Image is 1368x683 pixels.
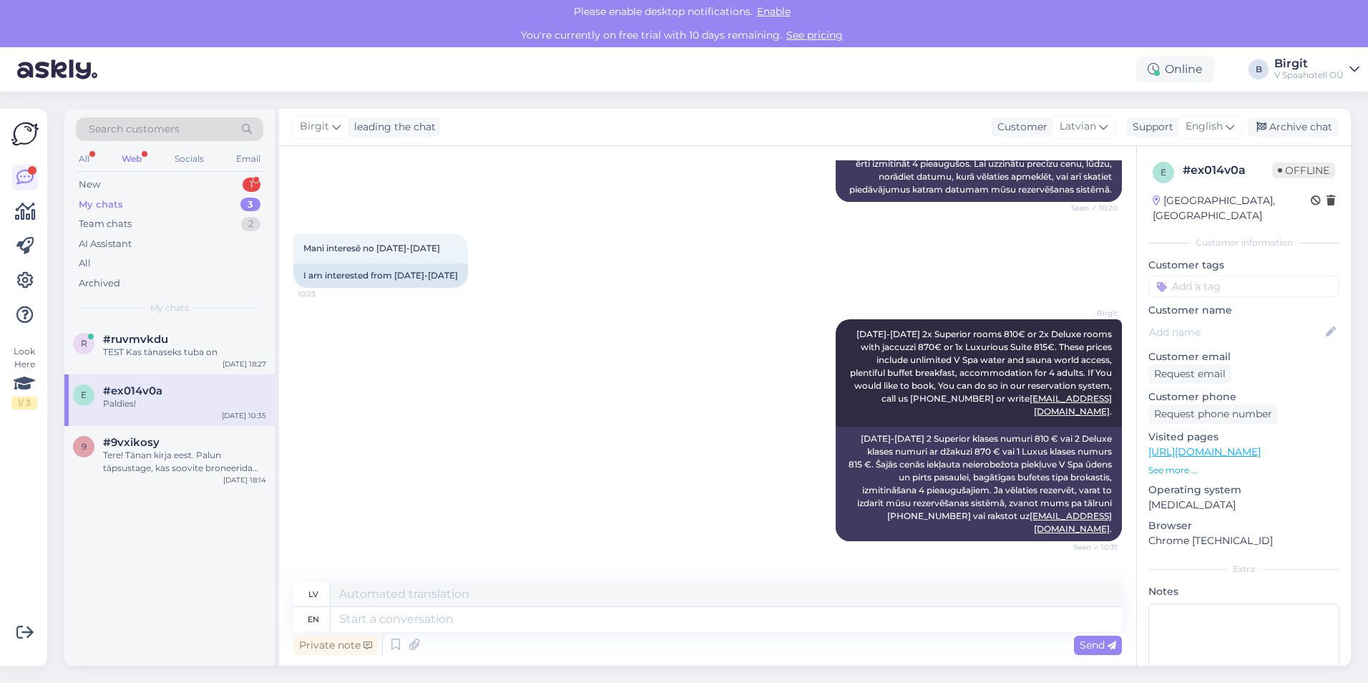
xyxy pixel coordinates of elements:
[1274,58,1359,81] a: BirgitV Spaahotell OÜ
[1148,483,1339,498] p: Operating system
[298,289,351,299] span: 10:23
[1080,639,1116,651] span: Send
[82,441,87,452] span: 9
[1274,58,1344,69] div: Birgit
[1148,276,1339,297] input: Add a tag
[348,120,436,135] div: leading the chat
[243,178,260,192] div: 1
[1030,393,1112,417] a: [EMAIL_ADDRESS][DOMAIN_NAME]
[103,436,160,449] span: #9vxikosy
[1161,167,1166,178] span: e
[222,410,266,421] div: [DATE] 10:35
[992,120,1047,135] div: Customer
[1064,203,1118,213] span: Seen ✓ 10:20
[223,359,266,369] div: [DATE] 18:27
[223,475,266,485] div: [DATE] 18:14
[308,607,319,631] div: en
[11,120,39,147] img: Askly Logo
[1148,518,1339,533] p: Browser
[1153,193,1311,223] div: [GEOGRAPHIC_DATA], [GEOGRAPHIC_DATA]
[1148,498,1339,513] p: [MEDICAL_DATA]
[1272,163,1335,178] span: Offline
[1148,364,1231,384] div: Request email
[300,119,329,135] span: Birgit
[753,5,795,18] span: Enable
[103,346,266,359] div: TEST Kas tänaseks tuba on
[1148,258,1339,273] p: Customer tags
[1149,324,1323,340] input: Add name
[79,198,123,212] div: My chats
[11,345,37,410] div: Look Here
[1064,308,1118,319] span: Birgit
[1186,119,1223,135] span: English
[11,397,37,410] div: 1 / 3
[241,217,260,231] div: 2
[79,178,100,192] div: New
[850,329,1114,417] span: [DATE]-[DATE] 2x Superior rooms 810€ or 2x Deluxe rooms with jaccuzzi 870€ or 1x Luxurious Suite ...
[303,243,440,253] span: Mani interesē no [DATE]-[DATE]
[782,29,847,42] a: See pricing
[76,150,92,168] div: All
[233,150,263,168] div: Email
[1127,120,1173,135] div: Support
[1148,430,1339,445] p: Visited pages
[79,217,132,231] div: Team chats
[150,301,189,314] span: My chats
[293,263,468,288] div: I am interested from [DATE]-[DATE]
[89,122,180,137] span: Search customers
[1136,57,1214,82] div: Online
[1148,464,1339,477] p: See more ...
[1248,117,1338,137] div: Archive chat
[1148,389,1339,405] p: Customer phone
[79,256,91,271] div: All
[1148,533,1339,548] p: Chrome [TECHNICAL_ID]
[1064,542,1118,553] span: Seen ✓ 10:31
[1249,59,1269,79] div: B
[103,449,266,475] div: Tere! Tänan kirja eest. Palun täpsustage, kas soovite broneerida spaakeskuses olevat eraruumi, V ...
[1148,303,1339,318] p: Customer name
[1060,119,1096,135] span: Latvian
[1148,563,1339,576] div: Extra
[240,198,260,212] div: 3
[103,384,162,397] span: #ex014v0a
[1148,236,1339,249] div: Customer information
[1148,584,1339,599] p: Notes
[119,150,145,168] div: Web
[79,276,120,291] div: Archived
[1148,349,1339,364] p: Customer email
[1148,405,1278,424] div: Request phone number
[1148,445,1261,458] a: [URL][DOMAIN_NAME]
[172,150,207,168] div: Socials
[308,582,318,606] div: lv
[293,636,378,655] div: Private note
[79,237,132,251] div: AI Assistant
[81,389,87,400] span: e
[81,338,87,349] span: r
[1030,510,1112,534] a: [EMAIL_ADDRESS][DOMAIN_NAME]
[103,397,266,410] div: Paldies!
[836,427,1122,541] div: [DATE]-[DATE] 2 Superior klases numuri 810 € vai 2 Deluxe klases numuri ar džakuzi 870 € vai 1 Lu...
[1183,162,1272,179] div: # ex014v0a
[1274,69,1344,81] div: V Spaahotell OÜ
[103,333,168,346] span: #ruvmvkdu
